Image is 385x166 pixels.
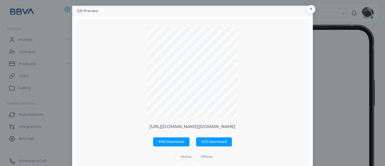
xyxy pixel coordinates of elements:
[202,139,227,144] span: SVG Download
[80,124,305,129] p: [URL][DOMAIN_NAME][DOMAIN_NAME]
[159,139,184,144] span: PNG Download
[201,155,212,159] span: Offline
[153,137,189,146] button: PNG Download
[196,137,232,146] button: SVG Download
[307,5,315,13] button: Close
[77,8,98,14] h5: QR Preview
[181,155,192,159] span: Online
